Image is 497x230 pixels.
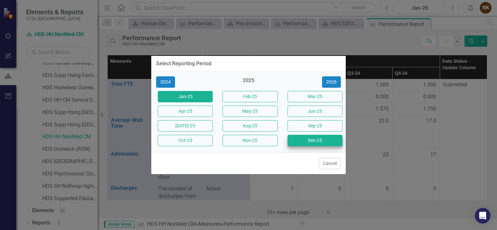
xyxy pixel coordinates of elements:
button: Jan-25 [158,91,213,102]
div: 2025 [221,77,276,88]
button: Cancel [319,158,341,169]
button: Aug-25 [222,120,277,132]
button: Nov-25 [222,135,277,146]
div: Open Intercom Messenger [475,208,490,224]
button: Feb-25 [222,91,277,102]
button: Dec-25 [288,135,343,146]
button: Jun-25 [288,106,343,117]
button: 2024 [156,76,175,88]
div: Select Reporting Period [156,61,211,67]
button: Mar-25 [288,91,343,102]
button: Oct-25 [158,135,213,146]
button: Apr-25 [158,106,213,117]
button: 2026 [322,76,341,88]
button: May-25 [222,106,277,117]
button: [DATE]-25 [158,120,213,132]
button: Sep-25 [288,120,343,132]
